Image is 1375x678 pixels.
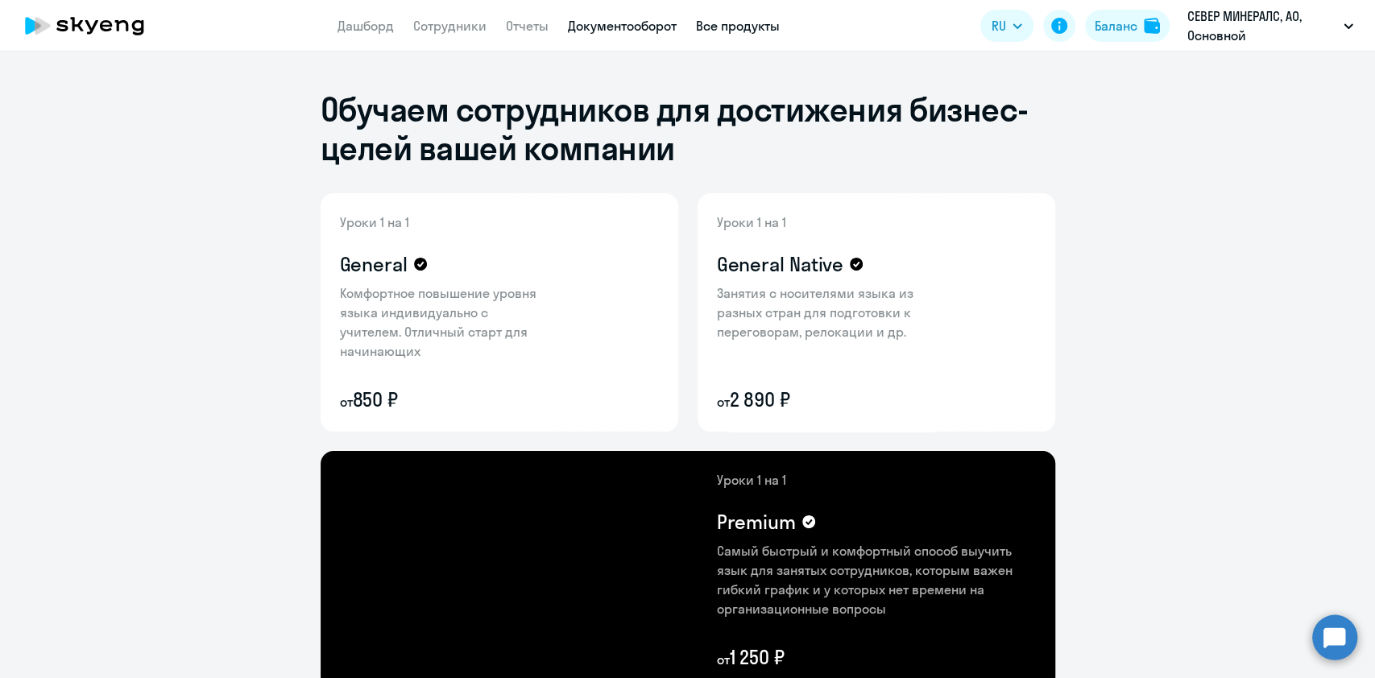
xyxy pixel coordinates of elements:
small: от [717,394,730,410]
img: balance [1144,18,1160,34]
img: general-native-content-bg.png [698,193,951,432]
p: 2 890 ₽ [717,387,926,412]
h4: General Native [717,251,844,277]
p: Занятия с носителями языка из разных стран для подготовки к переговорам, релокации и др. [717,283,926,341]
p: Уроки 1 на 1 [717,213,926,232]
a: Дашборд [338,18,394,34]
div: Баланс [1095,16,1137,35]
a: Сотрудники [413,18,487,34]
p: СЕВЕР МИНЕРАЛС, АО, Основной [1187,6,1337,45]
p: Комфортное повышение уровня языка индивидуально с учителем. Отличный старт для начинающих [340,283,549,361]
h4: General [340,251,408,277]
p: 1 250 ₽ [717,644,1036,670]
img: general-content-bg.png [321,193,563,432]
p: Самый быстрый и комфортный способ выучить язык для занятых сотрудников, которым важен гибкий граф... [717,541,1036,618]
p: 850 ₽ [340,387,549,412]
small: от [717,651,730,668]
small: от [340,394,353,410]
button: Балансbalance [1085,10,1170,42]
a: Документооборот [568,18,677,34]
button: RU [980,10,1033,42]
p: Уроки 1 на 1 [340,213,549,232]
a: Все продукты [696,18,780,34]
p: Уроки 1 на 1 [717,470,1036,490]
h4: Premium [717,509,796,535]
span: RU [992,16,1006,35]
a: Отчеты [506,18,549,34]
button: СЕВЕР МИНЕРАЛС, АО, Основной [1179,6,1361,45]
h1: Обучаем сотрудников для достижения бизнес-целей вашей компании [321,90,1055,167]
